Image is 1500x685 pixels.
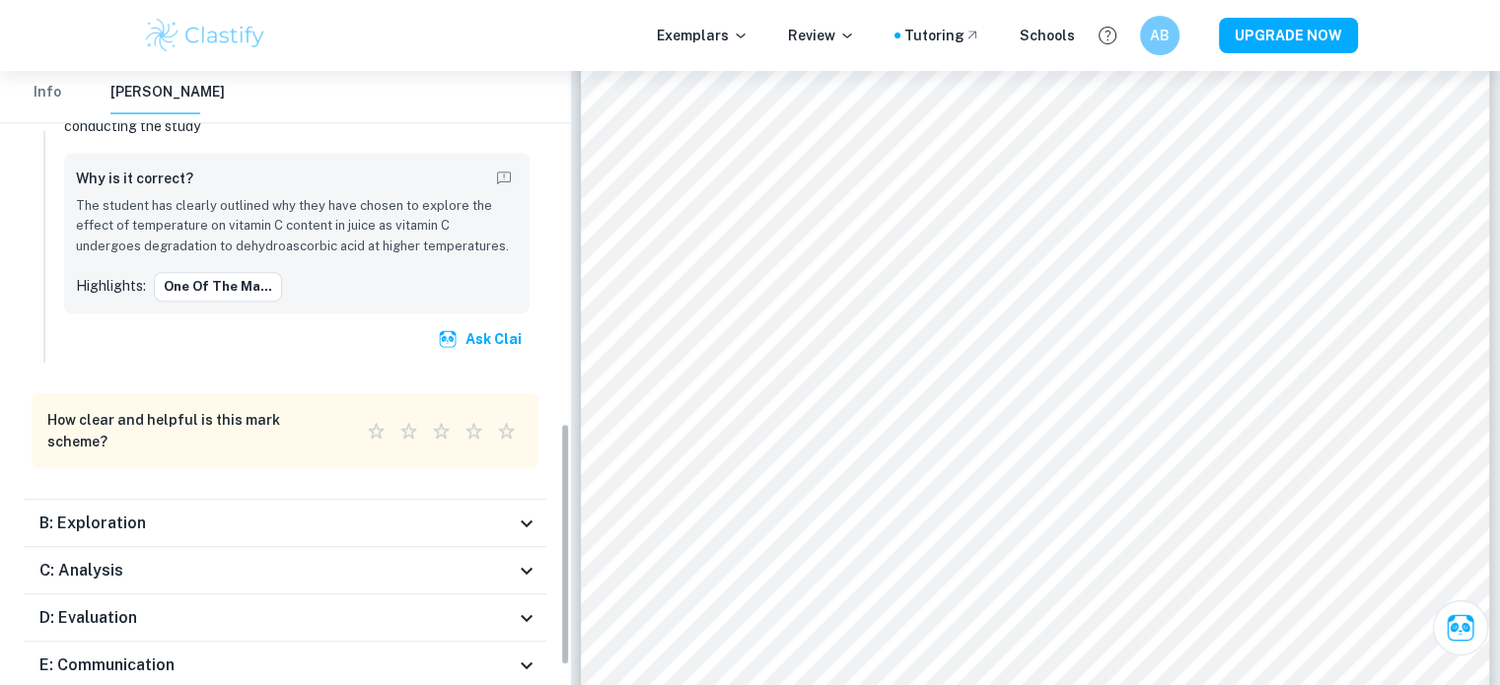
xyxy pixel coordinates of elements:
[1091,19,1124,52] button: Help and Feedback
[1140,16,1179,55] button: AB
[1020,25,1075,46] a: Schools
[24,500,546,547] div: B: Exploration
[24,547,546,594] div: C: Analysis
[24,594,546,642] div: D: Evaluation
[39,606,137,630] h6: D: Evaluation
[76,168,193,189] h6: Why is it correct?
[110,71,225,114] button: [PERSON_NAME]
[904,25,980,46] a: Tutoring
[39,512,146,535] h6: B: Exploration
[143,16,268,55] img: Clastify logo
[657,25,749,46] p: Exemplars
[1148,25,1171,46] h6: AB
[47,409,336,452] h6: How clear and helpful is this mark scheme?
[39,653,175,677] h6: E: Communication
[1219,18,1358,53] button: UPGRADE NOW
[1433,600,1488,655] button: Ask Clai
[434,321,530,357] button: Ask Clai
[39,559,123,582] h6: C: Analysis
[154,272,282,302] button: One of the ma...
[490,165,518,192] button: Report mistake/confusion
[788,25,855,46] p: Review
[76,196,518,256] p: The student has clearly outlined why they have chosen to explore the effect of temperature on vit...
[76,275,146,297] p: Highlights:
[24,71,71,114] button: Info
[438,329,458,349] img: clai.svg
